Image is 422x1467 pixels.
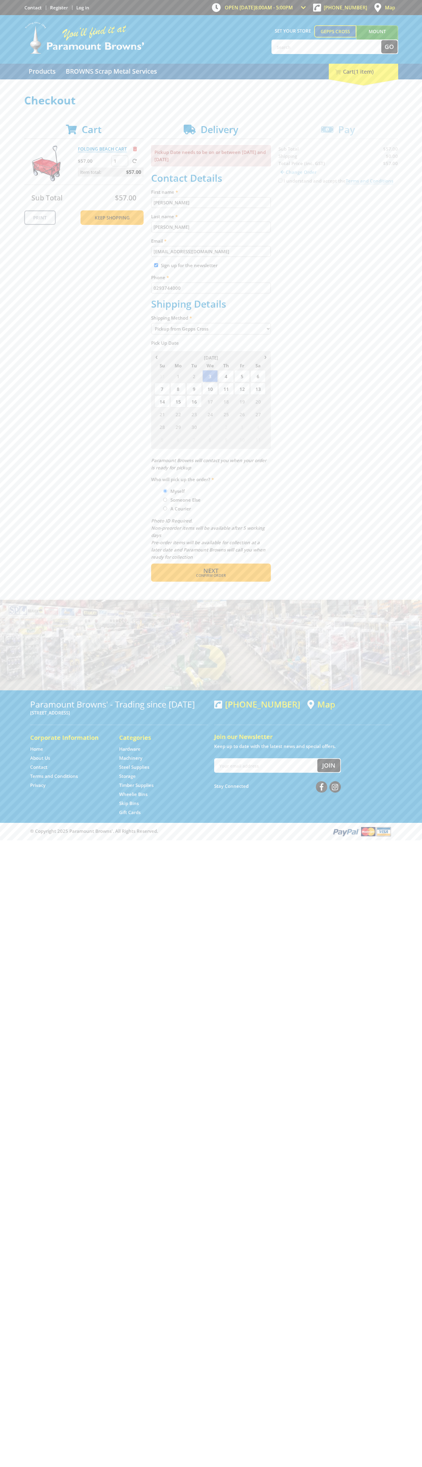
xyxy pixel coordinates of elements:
a: Go to the Timber Supplies page [119,782,154,788]
span: 26 [234,408,250,420]
input: Please enter your last name. [151,222,271,232]
span: 9 [218,433,234,446]
a: View a map of Gepps Cross location [307,699,335,709]
label: Myself [168,486,187,496]
div: Stay Connected [214,779,341,793]
h5: Corporate Information [30,733,107,742]
label: First name [151,188,271,196]
span: 8 [202,433,218,446]
a: Gepps Cross [314,25,356,37]
span: Tu [186,362,202,369]
span: 6 [170,433,186,446]
span: 11 [250,433,266,446]
span: 10 [202,383,218,395]
span: 22 [170,408,186,420]
span: Sub Total [31,193,62,203]
p: Item total: [78,168,144,177]
p: [STREET_ADDRESS] [30,709,208,716]
h5: Categories [119,733,196,742]
input: Please select who will pick up the order. [163,489,167,493]
h2: Shipping Details [151,298,271,310]
button: Next Confirm order [151,564,271,582]
span: 2 [218,421,234,433]
label: Pick Up Date [151,339,271,347]
h1: Checkout [24,94,398,107]
label: Phone [151,274,271,281]
span: 4 [218,370,234,382]
span: 29 [170,421,186,433]
img: FOLDING BEACH CART [30,145,66,181]
input: Please enter your telephone number. [151,283,271,293]
a: Go to the Hardware page [119,746,141,752]
a: Mount [PERSON_NAME] [356,25,398,48]
span: 8:00am - 5:00pm [255,4,293,11]
span: Delivery [201,123,238,136]
span: 24 [202,408,218,420]
a: Go to the Wheelie Bins page [119,791,148,797]
a: Go to the Contact page [24,5,42,11]
a: Go to the Gift Cards page [119,809,141,816]
a: Print [24,210,56,225]
span: 13 [250,383,266,395]
a: Go to the BROWNS Scrap Metal Services page [61,64,161,79]
span: 3 [202,370,218,382]
a: Go to the Machinery page [119,755,142,761]
span: We [202,362,218,369]
a: Go to the Privacy page [30,782,46,788]
p: Pickup Date needs to be on or between [DATE] and [DATE] [151,145,271,166]
span: 8 [170,383,186,395]
a: Keep Shopping [81,210,144,225]
span: Next [203,567,218,575]
a: Go to the Home page [30,746,43,752]
span: (1 item) [354,68,374,75]
label: Who will pick up the order? [151,476,271,483]
input: Search [272,40,381,53]
span: 15 [170,395,186,407]
span: Mo [170,362,186,369]
img: Paramount Browns' [24,21,145,55]
h2: Contact Details [151,172,271,184]
span: Th [218,362,234,369]
label: Shipping Method [151,314,271,321]
p: $57.00 [78,157,110,165]
a: Go to the Storage page [119,773,136,779]
span: 12 [234,383,250,395]
input: Please select who will pick up the order. [163,498,167,502]
select: Please select a shipping method. [151,323,271,334]
a: Go to the Steel Supplies page [119,764,149,770]
input: Please enter your email address. [151,246,271,257]
span: 7 [186,433,202,446]
label: Someone Else [168,495,203,505]
span: 9 [186,383,202,395]
label: A Courier [168,503,193,514]
span: 23 [186,408,202,420]
a: Go to the Skip Bins page [119,800,139,807]
span: OPEN [DATE] [225,4,293,11]
a: Go to the About Us page [30,755,50,761]
div: ® Copyright 2025 Paramount Browns'. All Rights Reserved. [24,826,398,837]
span: 1 [202,421,218,433]
span: $57.00 [126,168,141,177]
input: Please enter your first name. [151,197,271,208]
span: 10 [234,433,250,446]
a: Log in [76,5,89,11]
span: 4 [250,421,266,433]
a: Go to the Contact page [30,764,47,770]
span: 5 [234,370,250,382]
span: 7 [154,383,170,395]
button: Go [381,40,398,53]
span: 18 [218,395,234,407]
a: FOLDING BEACH CART [78,146,127,152]
span: 31 [154,370,170,382]
span: Set your store [271,25,315,36]
a: Remove from cart [133,146,137,152]
span: 17 [202,395,218,407]
input: Your email address [215,759,317,772]
div: Cart [329,64,398,79]
span: 25 [218,408,234,420]
span: Fr [234,362,250,369]
button: Join [317,759,340,772]
span: Sa [250,362,266,369]
input: Please select who will pick up the order. [163,507,167,510]
a: Go to the registration page [50,5,68,11]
